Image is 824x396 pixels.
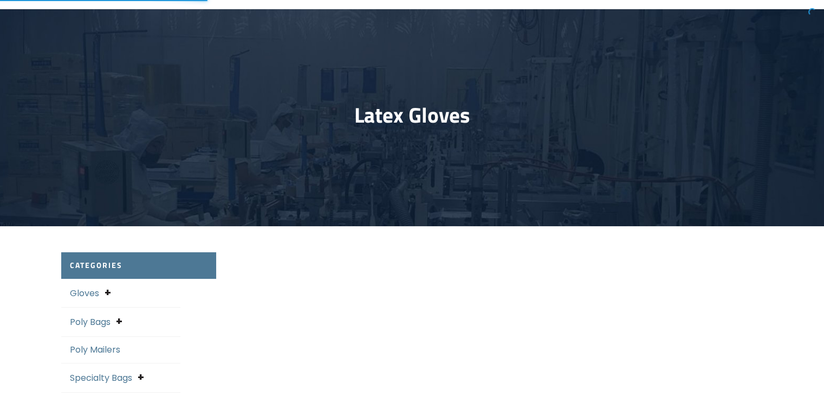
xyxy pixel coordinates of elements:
[70,316,111,328] a: Poly Bags
[70,287,99,299] a: Gloves
[61,252,216,279] h2: Categories
[61,103,763,128] h1: Latex Gloves
[70,343,120,356] a: Poly Mailers
[70,372,132,384] a: Specialty Bags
